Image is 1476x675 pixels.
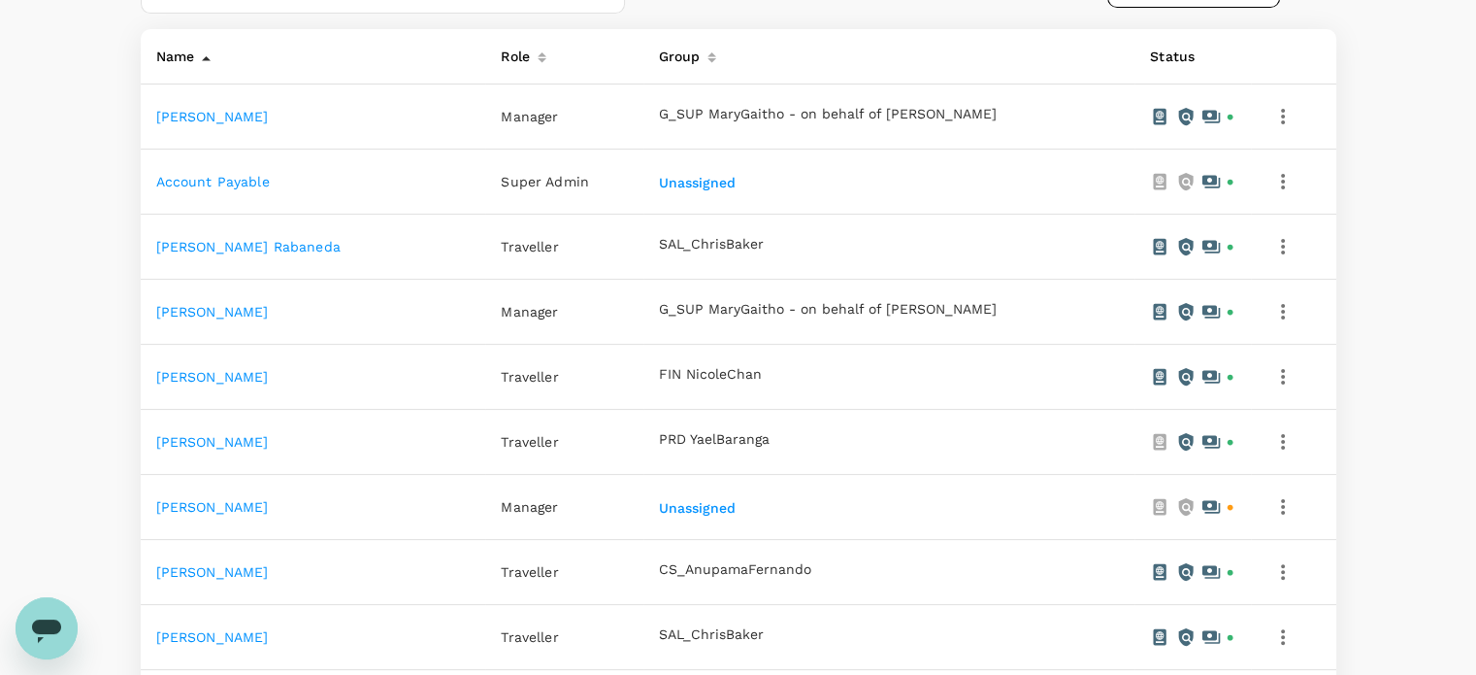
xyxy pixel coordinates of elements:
[16,597,78,659] iframe: Button to launch messaging window
[501,109,558,124] span: Manager
[659,627,764,643] button: SAL_ChrisBaker
[1134,29,1251,84] th: Status
[501,174,589,189] span: Super Admin
[493,37,530,68] div: Role
[501,304,558,320] span: Manager
[659,432,770,448] button: PRD YaelBaranga
[156,434,269,450] a: [PERSON_NAME]
[651,37,701,68] div: Group
[659,367,762,383] button: FIN NicoleChan
[156,564,269,580] a: [PERSON_NAME]
[501,434,558,450] span: Traveller
[659,107,997,122] button: G_SUP MaryGaitho - on behalf of [PERSON_NAME]
[659,302,997,318] button: G_SUP MaryGaitho - on behalf of [PERSON_NAME]
[659,562,811,578] button: CS_AnupamaFernando
[659,237,764,253] button: SAL_ChrisBaker
[156,239,341,254] a: [PERSON_NAME] Rabaneda
[148,37,195,68] div: Name
[156,304,269,320] a: [PERSON_NAME]
[156,174,270,189] a: Account Payable
[156,109,269,124] a: [PERSON_NAME]
[501,499,558,515] span: Manager
[501,369,558,385] span: Traveller
[156,369,269,385] a: [PERSON_NAME]
[156,629,269,645] a: [PERSON_NAME]
[659,176,739,191] button: Unassigned
[501,629,558,645] span: Traveller
[659,501,739,517] button: Unassigned
[501,564,558,580] span: Traveller
[501,239,558,254] span: Traveller
[156,499,269,515] a: [PERSON_NAME]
